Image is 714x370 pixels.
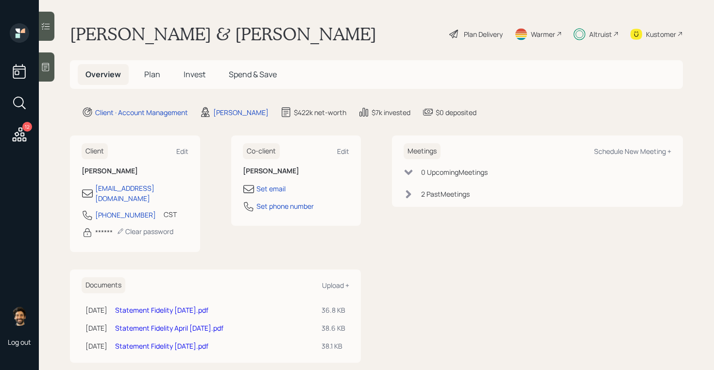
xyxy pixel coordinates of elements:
[213,107,269,118] div: [PERSON_NAME]
[294,107,346,118] div: $422k net-worth
[372,107,410,118] div: $7k invested
[322,281,349,290] div: Upload +
[95,183,188,203] div: [EMAIL_ADDRESS][DOMAIN_NAME]
[10,306,29,326] img: eric-schwartz-headshot.png
[82,277,125,293] h6: Documents
[256,184,286,194] div: Set email
[421,167,488,177] div: 0 Upcoming Meeting s
[85,305,107,315] div: [DATE]
[115,305,208,315] a: Statement Fidelity [DATE].pdf
[85,341,107,351] div: [DATE]
[95,210,156,220] div: [PHONE_NUMBER]
[184,69,205,80] span: Invest
[115,323,223,333] a: Statement Fidelity April [DATE].pdf
[322,323,345,333] div: 38.6 KB
[164,209,177,219] div: CST
[117,227,173,236] div: Clear password
[594,147,671,156] div: Schedule New Meeting +
[95,107,188,118] div: Client · Account Management
[82,167,188,175] h6: [PERSON_NAME]
[421,189,470,199] div: 2 Past Meeting s
[531,29,555,39] div: Warmer
[337,147,349,156] div: Edit
[646,29,676,39] div: Kustomer
[8,337,31,347] div: Log out
[464,29,503,39] div: Plan Delivery
[229,69,277,80] span: Spend & Save
[322,341,345,351] div: 38.1 KB
[115,341,208,351] a: Statement Fidelity [DATE].pdf
[85,323,107,333] div: [DATE]
[436,107,476,118] div: $0 deposited
[589,29,612,39] div: Altruist
[404,143,441,159] h6: Meetings
[322,305,345,315] div: 36.8 KB
[144,69,160,80] span: Plan
[256,201,314,211] div: Set phone number
[176,147,188,156] div: Edit
[243,167,350,175] h6: [PERSON_NAME]
[22,122,32,132] div: 12
[82,143,108,159] h6: Client
[70,23,376,45] h1: [PERSON_NAME] & [PERSON_NAME]
[85,69,121,80] span: Overview
[243,143,280,159] h6: Co-client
